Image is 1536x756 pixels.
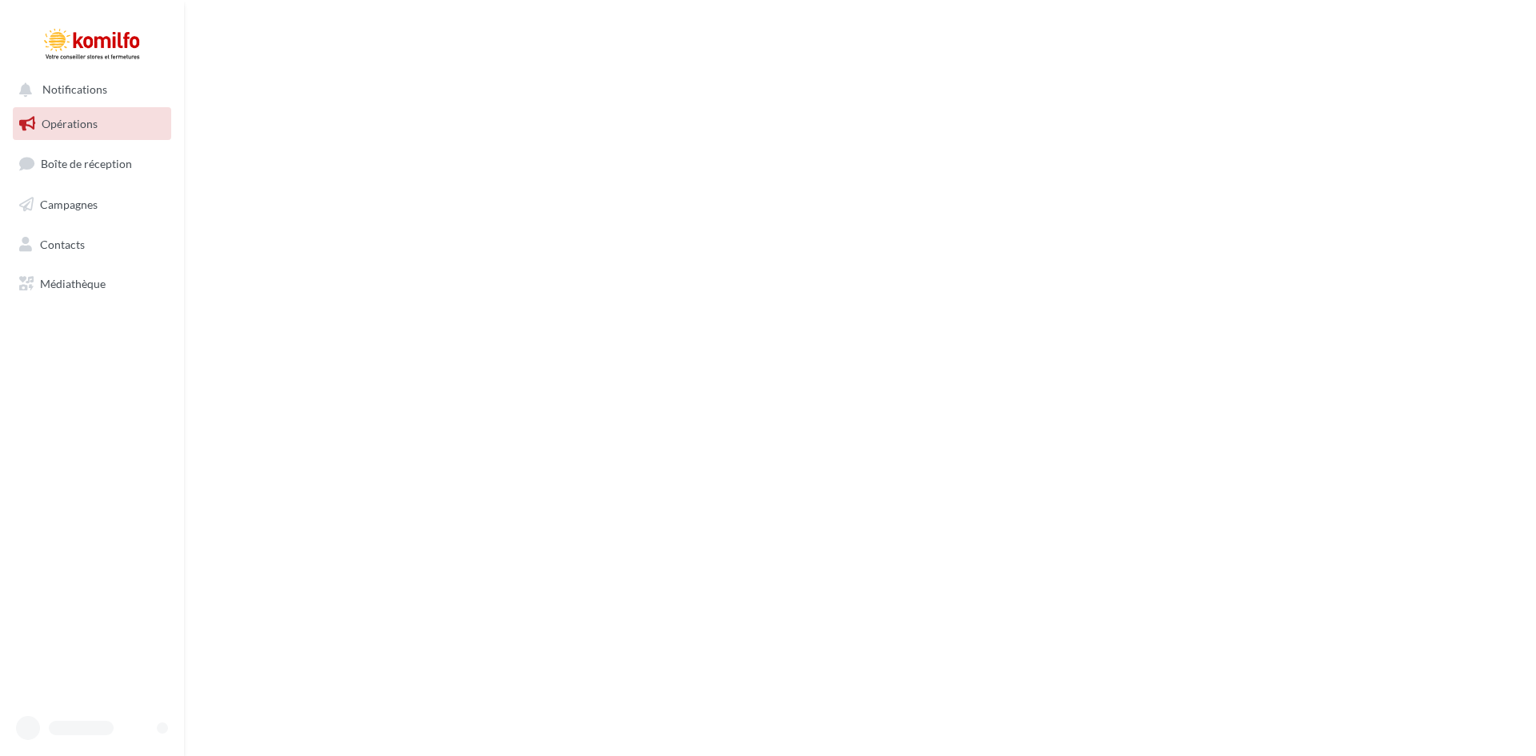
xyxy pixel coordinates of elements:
[10,267,174,301] a: Médiathèque
[41,157,132,170] span: Boîte de réception
[42,117,98,130] span: Opérations
[10,228,174,262] a: Contacts
[42,83,107,97] span: Notifications
[10,107,174,141] a: Opérations
[40,237,85,250] span: Contacts
[10,188,174,222] a: Campagnes
[40,198,98,211] span: Campagnes
[40,277,106,290] span: Médiathèque
[10,146,174,181] a: Boîte de réception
